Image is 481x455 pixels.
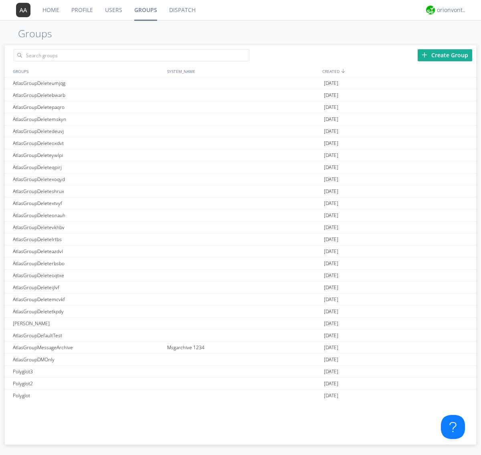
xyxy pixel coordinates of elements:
a: AtlasGroupDeletetkpdy[DATE] [5,306,476,318]
div: Msgarchive 1234 [165,342,322,353]
a: AtlasGroupDeletelrtbs[DATE] [5,234,476,246]
div: AtlasGroupMessageArchive [11,342,165,353]
div: AtlasGroupDeletedeuvj [11,125,165,137]
div: Polyglot2 [11,378,165,389]
a: AtlasGroupDeleteonauh[DATE] [5,209,476,221]
span: [DATE] [324,366,338,378]
div: AtlasGroupDeletebwarb [11,89,165,101]
div: AtlasGroupDeleterbsbo [11,258,165,269]
div: AtlasGroupDeleteoqtxe [11,270,165,281]
span: [DATE] [324,270,338,282]
input: Search groups [14,49,249,61]
div: AtlasGroupDeletevkhbv [11,221,165,233]
a: Polyglot2[DATE] [5,378,476,390]
a: AtlasGroupDeleteazdvl[DATE] [5,246,476,258]
iframe: Toggle Customer Support [441,415,465,439]
span: [DATE] [324,77,338,89]
a: Polyglot[DATE] [5,390,476,402]
a: AtlasGroupDeleteshrux[DATE] [5,185,476,197]
div: AtlasGroupDeleteijlvf [11,282,165,293]
span: [DATE] [324,258,338,270]
div: AtlasGroupDeletextvyf [11,197,165,209]
span: [DATE] [324,330,338,342]
div: Polyglot [11,390,165,401]
span: [DATE] [324,137,338,149]
div: AtlasGroupDeletexoqyd [11,173,165,185]
span: [DATE] [324,209,338,221]
div: AtlasGroupDeleteshrux [11,185,165,197]
div: AtlasGroupDeletetkpdy [11,306,165,317]
img: plus.svg [422,52,427,58]
div: CREATED [320,65,476,77]
a: AtlasGroupMessageArchiveMsgarchive 1234[DATE] [5,342,476,354]
span: [DATE] [324,185,338,197]
a: AtlasGroupDefaultTest[DATE] [5,330,476,342]
span: [DATE] [324,378,338,390]
div: SYSTEM_NAME [165,65,320,77]
span: [DATE] [324,221,338,234]
a: AtlasGroupDeleteoxdvt[DATE] [5,137,476,149]
img: 29d36aed6fa347d5a1537e7736e6aa13 [426,6,435,14]
img: 373638.png [16,3,30,17]
span: [DATE] [324,173,338,185]
a: AtlasGroupDeletemskyn[DATE] [5,113,476,125]
a: AtlasGroupDeletexoqyd[DATE] [5,173,476,185]
a: [PERSON_NAME][DATE] [5,318,476,330]
a: AtlasGroupDeleteijlvf[DATE] [5,282,476,294]
a: AtlasGroupDMOnly[DATE] [5,354,476,366]
span: [DATE] [324,89,338,101]
span: [DATE] [324,342,338,354]
div: AtlasGroupDMOnly [11,354,165,365]
div: AtlasGroupDeletemskyn [11,113,165,125]
a: AtlasGroupDeleterbsbo[DATE] [5,258,476,270]
a: AtlasGroupDeleteqpirj[DATE] [5,161,476,173]
a: AtlasGroupDeletemcvkf[DATE] [5,294,476,306]
a: Polyglot3[DATE] [5,366,476,378]
div: AtlasGroupDeletepaqro [11,101,165,113]
a: AtlasGroupDeletedeuvj[DATE] [5,125,476,137]
span: [DATE] [324,282,338,294]
div: Polyglot3 [11,366,165,377]
a: AtlasGroupDeleteumjqg[DATE] [5,77,476,89]
a: AtlasGroupDeletextvyf[DATE] [5,197,476,209]
div: AtlasGroupDeleteumjqg [11,77,165,89]
span: [DATE] [324,294,338,306]
div: AtlasGroupDefaultTest [11,330,165,341]
span: [DATE] [324,318,338,330]
div: orionvontas+atlas+automation+org2 [437,6,467,14]
div: Create Group [418,49,472,61]
div: AtlasGroupDeleteoxdvt [11,137,165,149]
div: GROUPS [11,65,163,77]
a: AtlasGroupDeleteoqtxe[DATE] [5,270,476,282]
div: [PERSON_NAME] [11,318,165,329]
span: [DATE] [324,149,338,161]
span: [DATE] [324,246,338,258]
span: [DATE] [324,101,338,113]
span: [DATE] [324,197,338,209]
span: [DATE] [324,125,338,137]
div: AtlasGroupDeleteywlpi [11,149,165,161]
span: [DATE] [324,390,338,402]
span: [DATE] [324,306,338,318]
div: AtlasGroupDeletelrtbs [11,234,165,245]
span: [DATE] [324,161,338,173]
a: AtlasGroupDeletepaqro[DATE] [5,101,476,113]
span: [DATE] [324,234,338,246]
span: [DATE] [324,354,338,366]
a: AtlasGroupDeletevkhbv[DATE] [5,221,476,234]
div: AtlasGroupDeleteonauh [11,209,165,221]
div: AtlasGroupDeleteqpirj [11,161,165,173]
span: [DATE] [324,113,338,125]
a: AtlasGroupDeletebwarb[DATE] [5,89,476,101]
div: AtlasGroupDeleteazdvl [11,246,165,257]
a: AtlasGroupDeleteywlpi[DATE] [5,149,476,161]
div: AtlasGroupDeletemcvkf [11,294,165,305]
